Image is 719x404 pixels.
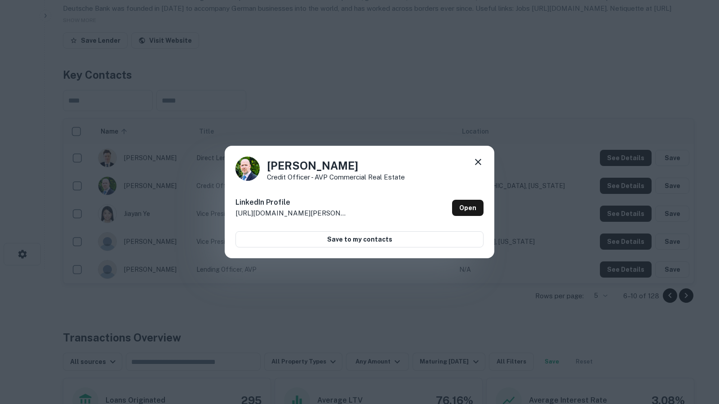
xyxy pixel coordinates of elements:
iframe: Chat Widget [674,332,719,375]
h4: [PERSON_NAME] [267,157,405,174]
button: Save to my contacts [235,231,484,247]
h6: LinkedIn Profile [235,197,348,208]
img: 1654522289310 [235,157,260,181]
a: Open [452,200,484,216]
p: Credit Officer - AVP Commercial Real Estate [267,174,405,180]
p: [URL][DOMAIN_NAME][PERSON_NAME] [235,208,348,219]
